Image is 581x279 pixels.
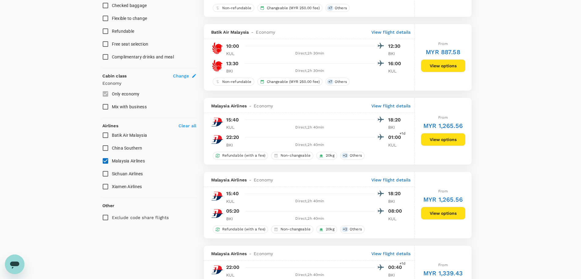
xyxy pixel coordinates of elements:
[421,133,465,146] button: View options
[112,184,142,189] span: Xiamen Airlines
[226,43,239,50] p: 10:00
[245,125,375,131] div: Direct , 2h 40min
[323,227,337,232] span: 20kg
[371,251,411,257] p: View flight details
[211,190,223,202] img: MH
[388,124,403,130] p: BKI
[388,134,403,141] p: 01:00
[247,103,254,109] span: -
[371,103,411,109] p: View flight details
[371,177,411,183] p: View flight details
[256,29,275,35] span: Economy
[257,4,322,12] div: Changeable (MYR 250.00 fee)
[226,60,239,67] p: 13:30
[257,78,322,86] div: Changeable (MYR 250.00 fee)
[271,152,313,160] div: Non-changeable
[249,29,256,35] span: -
[388,60,403,67] p: 16:00
[213,78,254,86] div: Non-refundable
[226,216,241,222] p: BKI
[220,227,268,232] span: Refundable (with a fee)
[226,272,241,278] p: KUL
[112,133,147,138] span: Batik Air Malaysia
[112,171,143,176] span: Sichuan Airlines
[388,50,403,57] p: BKI
[438,263,448,267] span: From
[423,268,463,278] h6: MYR 1,339.43
[112,104,147,109] span: Mix with business
[211,264,223,276] img: MH
[102,123,118,128] strong: Airlines
[112,16,147,21] span: Flexible to change
[388,264,403,271] p: 00:40
[102,80,197,86] p: Economy
[399,131,406,137] span: +1d
[211,116,223,128] img: MH
[112,214,169,221] p: Exclude code share flights
[213,152,268,160] div: Refundable (with a fee)
[254,251,273,257] span: Economy
[247,177,254,183] span: -
[388,43,403,50] p: 12:30
[278,153,313,158] span: Non-changeable
[399,261,406,267] span: +1d
[173,73,189,79] span: Change
[332,6,349,11] span: Others
[211,60,223,72] img: OD
[226,264,240,271] p: 22:00
[438,189,448,193] span: From
[438,42,448,46] span: From
[5,255,24,274] iframe: Button to launch messaging window
[245,198,375,204] div: Direct , 2h 40min
[327,79,333,84] span: + 7
[211,207,223,220] img: MH
[254,103,273,109] span: Economy
[211,251,247,257] span: Malaysia Airlines
[316,225,337,233] div: 20kg
[325,4,350,12] div: +7Others
[388,142,403,148] p: KUL
[327,6,333,11] span: + 7
[220,79,254,84] span: Non-refundable
[213,225,268,233] div: Refundable (with a fee)
[245,50,375,57] div: Direct , 2h 30min
[112,54,174,59] span: Complimentary drinks and meal
[220,6,254,11] span: Non-refundable
[102,73,127,78] strong: Cabin class
[112,42,149,46] span: Free seat selection
[316,152,337,160] div: 20kg
[332,79,349,84] span: Others
[226,116,239,124] p: 15:40
[226,50,241,57] p: KUL
[347,153,364,158] span: Others
[264,79,322,84] span: Changeable (MYR 250.00 fee)
[178,123,196,129] p: Clear all
[226,190,239,197] p: 15:40
[112,158,145,163] span: Malaysia Airlines
[211,133,223,146] img: MH
[421,207,465,220] button: View options
[226,198,241,204] p: KUL
[245,68,375,74] div: Direct , 2h 30min
[388,198,403,204] p: BKI
[112,3,147,8] span: Checked baggage
[371,29,411,35] p: View flight details
[247,251,254,257] span: -
[342,227,348,232] span: + 2
[388,207,403,215] p: 08:00
[423,195,463,204] h6: MYR 1,265.56
[421,59,465,72] button: View options
[323,153,337,158] span: 20kg
[245,142,375,148] div: Direct , 2h 40min
[211,103,247,109] span: Malaysia Airlines
[388,190,403,197] p: 18:20
[325,78,350,86] div: +7Others
[211,42,223,54] img: OD
[426,47,460,57] h6: MYR 887.58
[340,152,365,160] div: +2Others
[213,4,254,12] div: Non-refundable
[102,203,115,209] p: Other
[220,153,268,158] span: Refundable (with a fee)
[245,216,375,222] div: Direct , 2h 40min
[278,227,313,232] span: Non-changeable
